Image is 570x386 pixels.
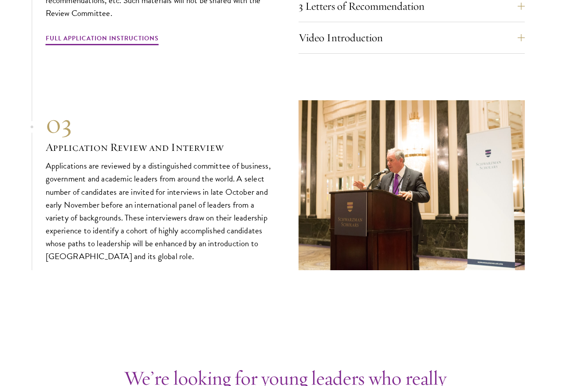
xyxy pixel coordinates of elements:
[46,33,159,47] a: Full Application Instructions
[46,108,272,140] div: 03
[46,140,272,155] h3: Application Review and Interview
[299,27,525,48] button: Video Introduction
[46,159,272,263] p: Applications are reviewed by a distinguished committee of business, government and academic leade...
